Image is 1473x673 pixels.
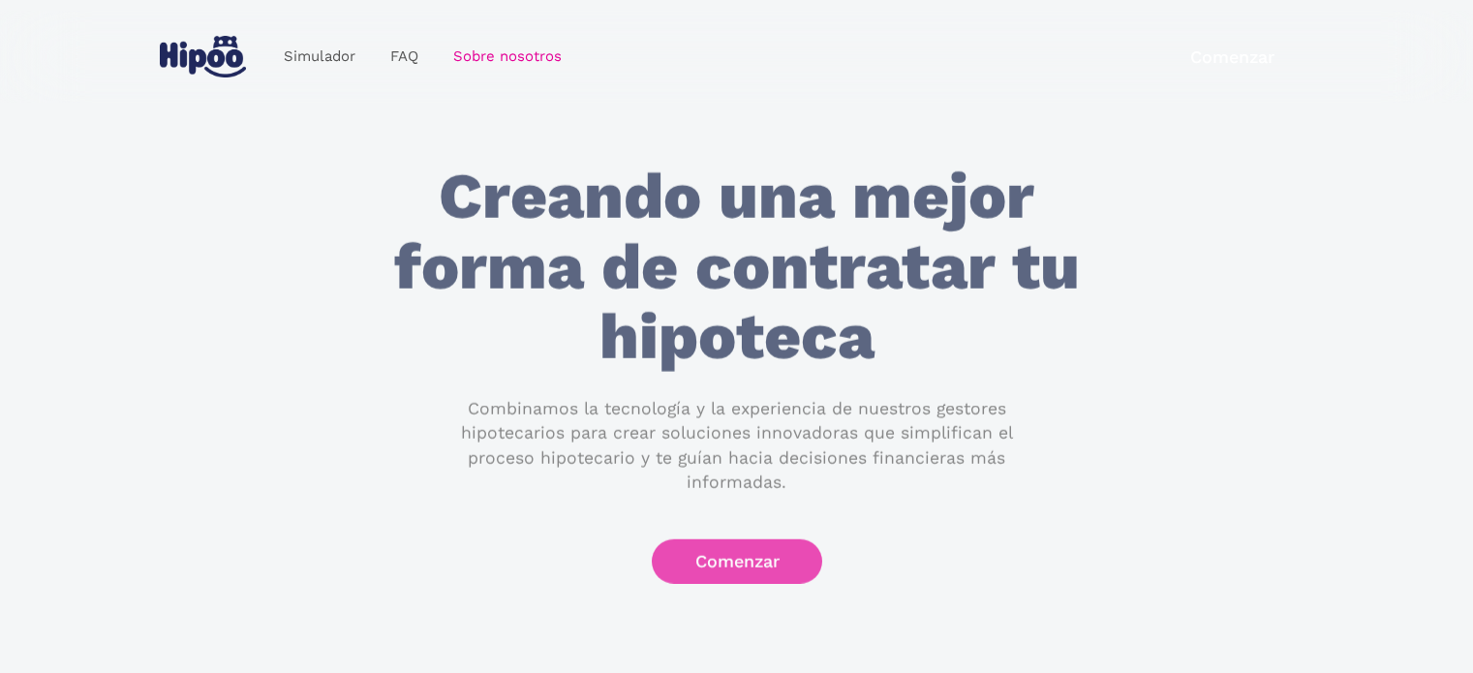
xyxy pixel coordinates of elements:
p: Combinamos la tecnología y la experiencia de nuestros gestores hipotecarios para crear soluciones... [425,397,1047,496]
a: FAQ [373,38,436,76]
h1: Creando una mejor forma de contratar tu hipoteca [369,162,1103,373]
a: Simulador [266,38,373,76]
a: Sobre nosotros [436,38,579,76]
a: Comenzar [651,539,822,585]
a: Comenzar [1147,34,1318,79]
a: home [156,28,251,85]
